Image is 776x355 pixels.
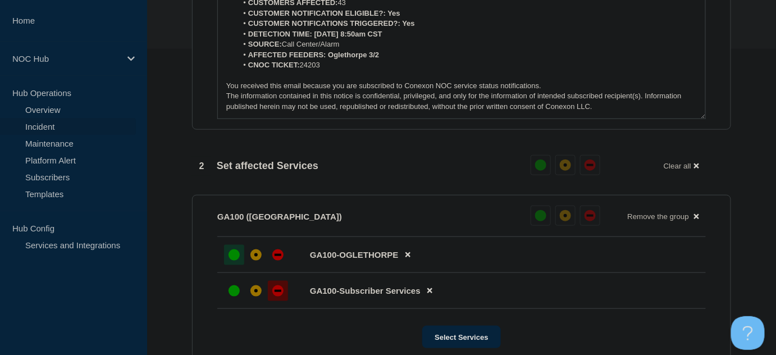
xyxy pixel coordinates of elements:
button: Clear all [657,155,706,177]
strong: DETECTION TIME: [DATE] 8:50am CST [248,30,382,38]
div: down [272,285,284,297]
div: Set affected Services [192,157,318,176]
div: up [229,285,240,297]
button: Remove the group [620,206,706,227]
div: down [585,210,596,221]
li: 24203 [238,60,697,70]
div: affected [250,249,262,261]
div: affected [560,210,571,221]
div: affected [560,160,571,171]
p: The information contained in this notice is confidential, privileged, and only for the informatio... [226,91,697,112]
div: down [585,160,596,171]
span: GA100-Subscriber Services [310,286,421,295]
li: Call Center/Alarm [238,39,697,49]
div: up [229,249,240,261]
strong: SOURCE: [248,40,282,48]
strong: CUSTOMER NOTIFICATION ELIGIBLE?: Yes [248,9,400,17]
div: affected [250,285,262,297]
span: 2 [192,157,211,176]
p: GA100 ([GEOGRAPHIC_DATA]) [217,212,342,221]
strong: CUSTOMER NOTIFICATIONS TRIGGERED?: Yes [248,19,415,28]
div: up [535,160,546,171]
button: Select Services [422,326,500,348]
span: GA100-OGLETHORPE [310,250,399,260]
button: down [580,155,600,175]
p: NOC Hub [12,54,120,63]
button: affected [555,206,576,226]
button: down [580,206,600,226]
iframe: Help Scout Beacon - Open [731,316,765,350]
button: up [531,206,551,226]
span: Remove the group [627,212,689,221]
button: up [531,155,551,175]
div: down [272,249,284,261]
div: up [535,210,546,221]
button: affected [555,155,576,175]
strong: CNOC TICKET: [248,61,300,69]
p: You received this email because you are subscribed to Conexon NOC service status notifications. [226,81,697,91]
strong: AFFECTED FEEDERS: Oglethorpe 3/2 [248,51,379,59]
